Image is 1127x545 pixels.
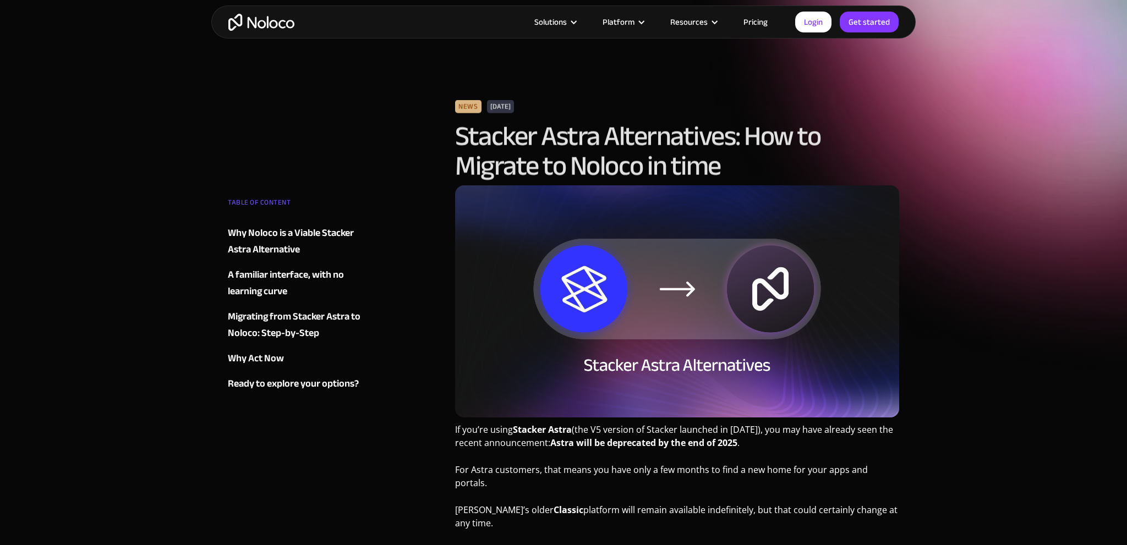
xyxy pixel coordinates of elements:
[795,12,831,32] a: Login
[228,14,294,31] a: home
[228,350,284,367] div: Why Act Now
[228,225,361,258] a: Why Noloco is a Viable Stacker Astra Alternative
[603,15,634,29] div: Platform
[487,100,514,113] div: [DATE]
[554,504,583,516] strong: Classic
[521,15,589,29] div: Solutions
[228,376,359,392] div: Ready to explore your options?
[534,15,567,29] div: Solutions
[550,437,737,449] strong: Astra will be deprecated by the end of 2025
[656,15,730,29] div: Resources
[228,194,361,216] div: TABLE OF CONTENT
[228,267,361,300] a: A familiar interface, with no learning curve
[455,100,482,113] div: News
[228,350,361,367] a: Why Act Now
[455,503,899,538] p: [PERSON_NAME]’s older platform will remain available indefinitely, but that could certainly chang...
[670,15,708,29] div: Resources
[840,12,899,32] a: Get started
[228,309,361,342] a: Migrating from Stacker Astra to Noloco: Step-by-Step
[455,463,899,498] p: For Astra customers, that means you have only a few months to find a new home for your apps and p...
[730,15,781,29] a: Pricing
[455,122,899,181] h1: Stacker Astra Alternatives: How to Migrate to Noloco in time
[513,423,572,436] strong: Stacker Astra
[589,15,656,29] div: Platform
[228,376,361,392] a: Ready to explore your options?
[455,423,899,458] p: If you’re using (the V5 version of Stacker launched in [DATE]), you may have already seen the rec...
